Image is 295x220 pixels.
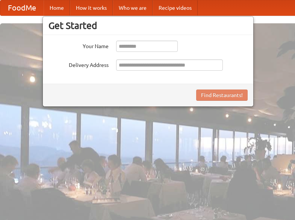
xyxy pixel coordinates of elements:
[153,0,198,15] a: Recipe videos
[196,90,248,101] button: Find Restaurants!
[0,0,44,15] a: FoodMe
[48,20,248,31] h3: Get Started
[48,59,109,69] label: Delivery Address
[70,0,113,15] a: How it works
[113,0,153,15] a: Who we are
[48,41,109,50] label: Your Name
[44,0,70,15] a: Home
